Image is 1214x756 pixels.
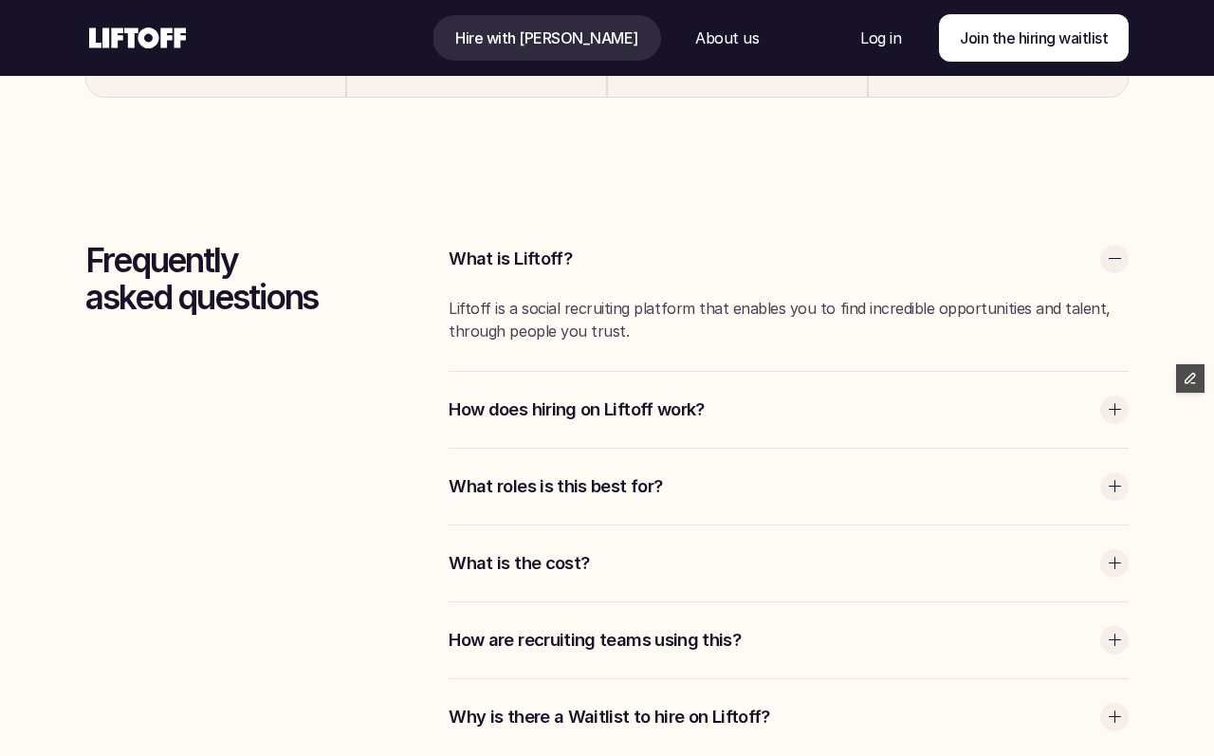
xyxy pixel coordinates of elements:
p: What roles is this best for? [449,474,1091,499]
a: Nav Link [672,15,782,61]
p: What is Liftoff? [449,247,1091,271]
p: Join the hiring waitlist [960,27,1108,49]
p: How does hiring on Liftoff work? [449,397,1091,422]
p: Hire with [PERSON_NAME] [455,27,638,49]
h3: Frequently asked questions [85,242,401,315]
a: Nav Link [432,15,661,61]
a: Join the hiring waitlist [939,14,1129,62]
p: Why is there a Waitlist to hire on Liftoff? [449,705,1091,729]
p: What is the cost? [449,551,1091,576]
p: Log in [860,27,901,49]
p: How are recruiting teams using this? [449,628,1091,653]
a: Nav Link [837,15,924,61]
p: About us [695,27,759,49]
button: Edit Framer Content [1176,364,1205,393]
p: Liftoff is a social recruiting platform that enables you to find incredible opportunities and tal... [449,297,1129,342]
